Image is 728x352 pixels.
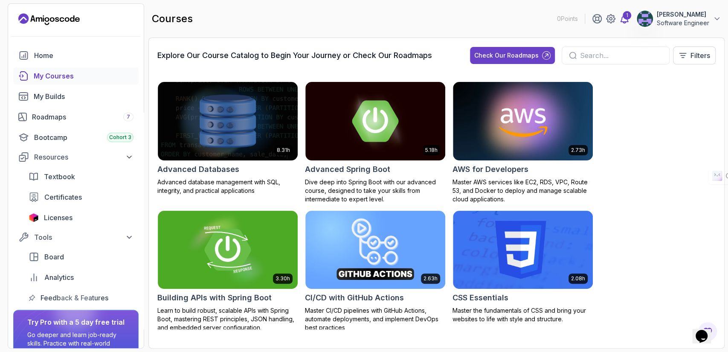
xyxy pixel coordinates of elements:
p: 2.63h [423,275,438,282]
a: CSS Essentials card2.08hCSS EssentialsMaster the fundamentals of CSS and bring your websites to l... [452,210,593,324]
p: Master AWS services like EC2, RDS, VPC, Route 53, and Docker to deploy and manage scalable cloud ... [452,178,593,204]
span: Licenses [44,212,73,223]
h2: CSS Essentials [452,292,508,304]
p: Dive deep into Spring Boot with our advanced course, designed to take your skills from intermedia... [305,178,446,204]
p: Master the fundamentals of CSS and bring your websites to life with style and structure. [452,306,593,323]
p: Filters [690,50,710,61]
p: 0 Points [557,15,578,23]
p: Learn to build robust, scalable APIs with Spring Boot, mastering REST principles, JSON handling, ... [157,306,298,332]
div: 1 [623,11,631,20]
div: My Builds [34,91,133,102]
div: Resources [34,152,133,162]
a: Advanced Databases card8.31hAdvanced DatabasesAdvanced database management with SQL, integrity, a... [157,81,298,195]
a: builds [13,88,139,105]
a: AWS for Developers card2.73hAWS for DevelopersMaster AWS services like EC2, RDS, VPC, Route 53, a... [452,81,593,204]
span: 7 [127,113,130,120]
p: 3.30h [276,275,290,282]
span: Board [44,252,64,262]
a: analytics [23,269,139,286]
div: Home [34,50,133,61]
h2: CI/CD with GitHub Actions [305,292,404,304]
h2: AWS for Developers [452,163,528,175]
button: Check Our Roadmaps [470,47,555,64]
div: Check Our Roadmaps [474,51,539,60]
p: 5.18h [425,147,438,154]
img: CSS Essentials card [453,211,593,289]
a: Advanced Spring Boot card5.18hAdvanced Spring BootDive deep into Spring Boot with our advanced co... [305,81,446,204]
p: [PERSON_NAME] [657,10,709,19]
span: Certificates [44,192,82,202]
p: Advanced database management with SQL, integrity, and practical applications [157,178,298,195]
a: 1 [619,14,629,24]
img: Advanced Databases card [158,82,298,160]
iframe: chat widget [692,318,719,343]
input: Search... [580,50,662,61]
a: Landing page [18,12,80,26]
button: Resources [13,149,139,165]
h2: courses [152,12,193,26]
img: CI/CD with GitHub Actions card [305,211,445,289]
a: licenses [23,209,139,226]
div: My Courses [34,71,133,81]
h2: Building APIs with Spring Boot [157,292,272,304]
p: Software Engineer [657,19,709,27]
a: CI/CD with GitHub Actions card2.63hCI/CD with GitHub ActionsMaster CI/CD pipelines with GitHub Ac... [305,210,446,332]
span: Analytics [44,272,74,282]
span: Cohort 3 [109,134,131,141]
span: Textbook [44,172,75,182]
button: Tools [13,230,139,245]
button: user profile image[PERSON_NAME]Software Engineer [636,10,721,27]
a: certificates [23,189,139,206]
p: Master CI/CD pipelines with GitHub Actions, automate deployments, and implement DevOps best pract... [305,306,446,332]
p: 2.08h [571,275,585,282]
div: Roadmaps [32,112,133,122]
a: home [13,47,139,64]
a: feedback [23,289,139,306]
img: AWS for Developers card [453,82,593,160]
h2: Advanced Databases [157,163,239,175]
a: board [23,248,139,265]
h2: Advanced Spring Boot [305,163,390,175]
a: roadmaps [13,108,139,125]
span: Feedback & Features [41,293,108,303]
img: Building APIs with Spring Boot card [158,211,298,289]
a: bootcamp [13,129,139,146]
a: courses [13,67,139,84]
button: Filters [673,47,716,64]
p: 2.73h [571,147,585,154]
img: user profile image [637,11,653,27]
img: jetbrains icon [29,213,39,222]
div: Tools [34,232,133,242]
div: Bootcamp [34,132,133,143]
a: textbook [23,168,139,185]
img: Advanced Spring Boot card [305,82,445,160]
a: Building APIs with Spring Boot card3.30hBuilding APIs with Spring BootLearn to build robust, scal... [157,210,298,332]
p: 8.31h [277,147,290,154]
h3: Explore Our Course Catalog to Begin Your Journey or Check Our Roadmaps [157,49,432,61]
